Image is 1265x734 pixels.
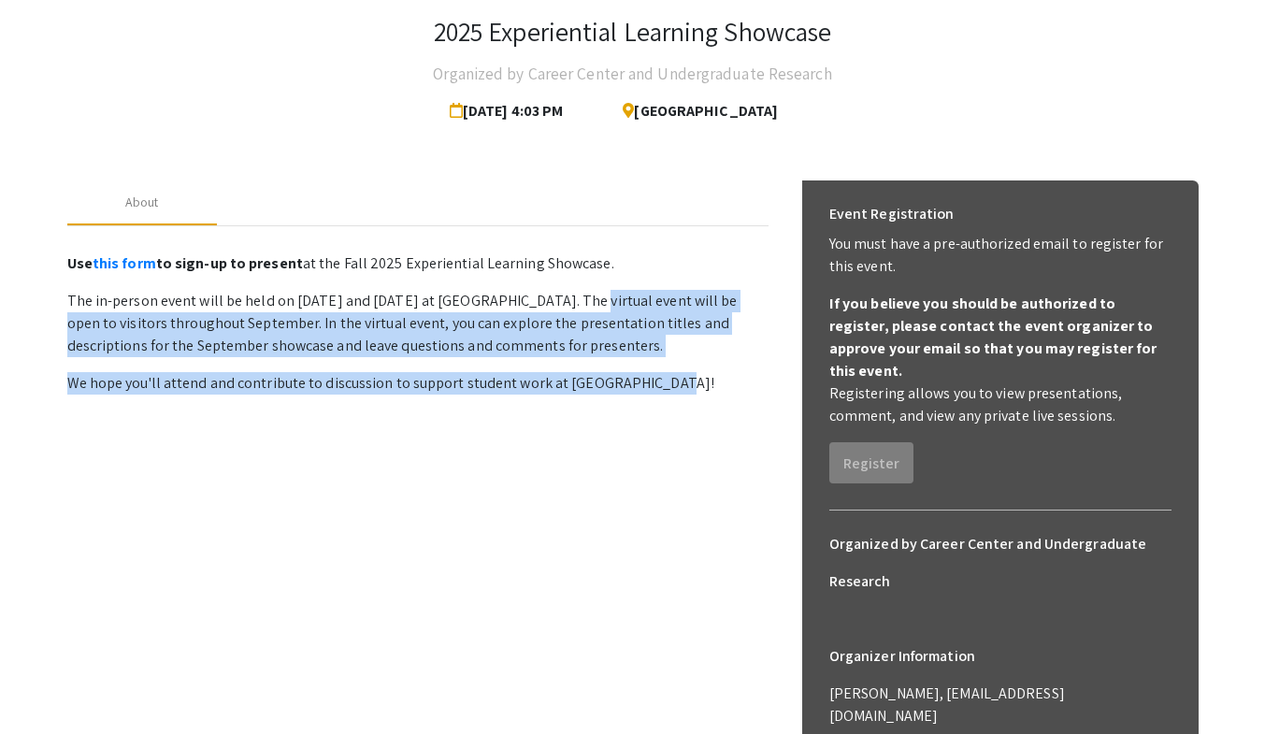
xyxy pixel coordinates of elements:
p: The in-person event will be held on [DATE] and [DATE] at [GEOGRAPHIC_DATA]. The virtual event wil... [67,290,769,357]
strong: Use to sign-up to present [67,253,303,273]
h6: Organized by Career Center and Undergraduate Research [829,525,1172,600]
a: this form [93,253,156,273]
p: You must have a pre-authorized email to register for this event. [829,233,1172,278]
h6: Event Registration [829,195,955,233]
span: [DATE] 4:03 PM [450,93,571,130]
p: We hope you'll attend and contribute to discussion to support student work at [GEOGRAPHIC_DATA]! [67,372,769,395]
h4: Organized by Career Center and Undergraduate Research [433,55,831,93]
button: Register [829,442,913,483]
h6: Organizer Information [829,638,1172,675]
span: [GEOGRAPHIC_DATA] [608,93,778,130]
p: [PERSON_NAME], [EMAIL_ADDRESS][DOMAIN_NAME] [829,683,1172,727]
iframe: Chat [14,650,79,720]
p: at the Fall 2025 Experiential Learning Showcase. [67,252,769,275]
h3: 2025 Experiential Learning Showcase [434,16,832,48]
p: Registering allows you to view presentations, comment, and view any private live sessions. [829,382,1172,427]
div: About [125,193,159,212]
b: If you believe you should be authorized to register, please contact the event organizer to approv... [829,294,1157,381]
